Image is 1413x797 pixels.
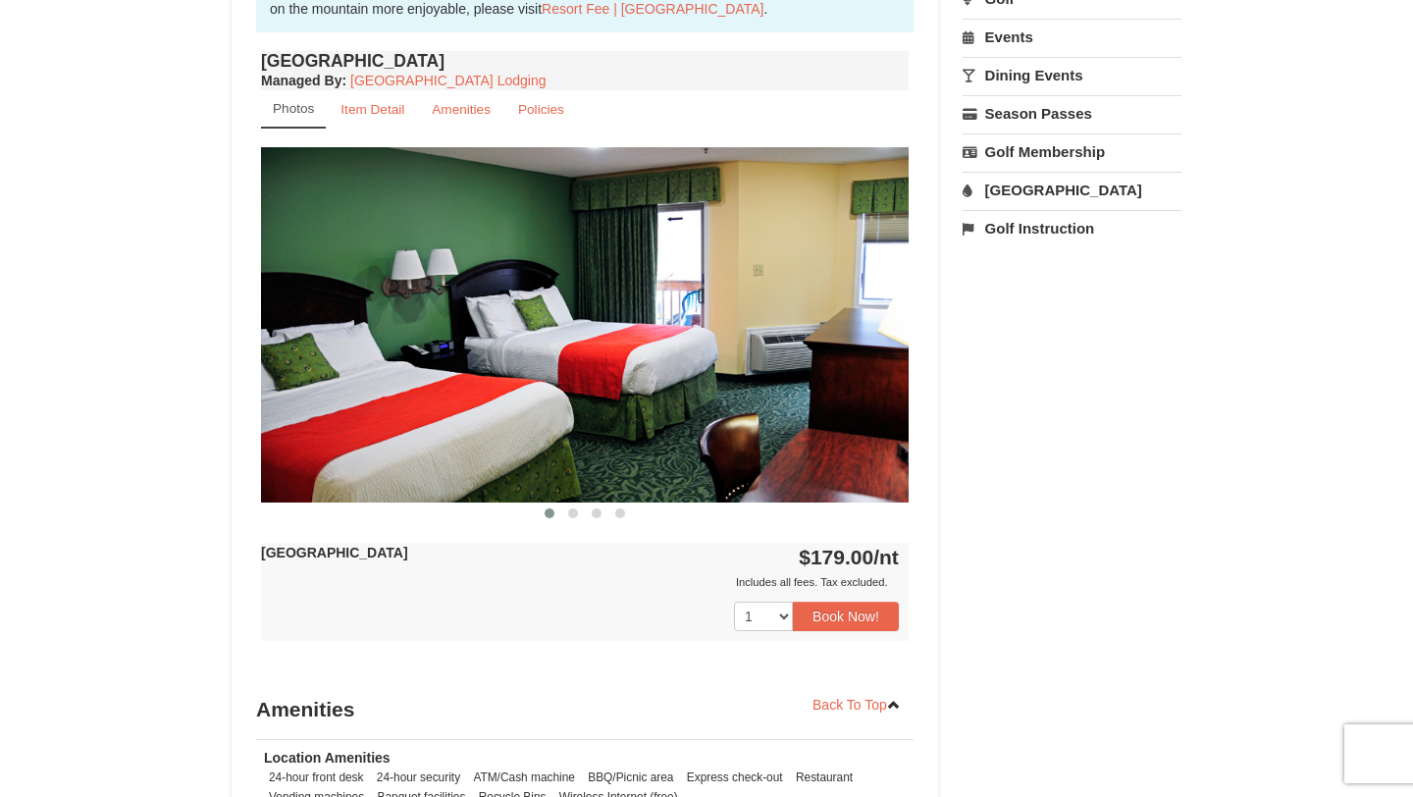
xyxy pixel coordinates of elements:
small: Photos [273,101,314,116]
a: Item Detail [328,90,417,129]
span: /nt [873,546,899,568]
li: 24-hour security [372,768,465,787]
a: Back To Top [800,690,914,719]
li: BBQ/Picnic area [583,768,678,787]
a: Events [963,19,1181,55]
small: Item Detail [340,102,404,117]
img: 18876286-41-233aa5f3.jpg [261,147,909,502]
strong: [GEOGRAPHIC_DATA] [261,545,408,560]
small: Policies [518,102,564,117]
strong: : [261,73,346,88]
a: Dining Events [963,57,1181,93]
a: Golf Membership [963,133,1181,170]
strong: $179.00 [799,546,899,568]
li: ATM/Cash machine [468,768,580,787]
div: Includes all fees. Tax excluded. [261,572,899,592]
a: Golf Instruction [963,210,1181,246]
small: Amenities [432,102,491,117]
a: Season Passes [963,95,1181,132]
strong: Location Amenities [264,750,391,766]
li: Express check-out [682,768,788,787]
a: Resort Fee | [GEOGRAPHIC_DATA] [542,1,763,17]
span: Managed By [261,73,341,88]
a: Amenities [419,90,503,129]
a: Policies [505,90,577,129]
a: [GEOGRAPHIC_DATA] [963,172,1181,208]
h3: Amenities [256,690,914,729]
button: Book Now! [793,602,899,631]
a: Photos [261,90,326,129]
li: 24-hour front desk [264,768,369,787]
a: [GEOGRAPHIC_DATA] Lodging [350,73,546,88]
h4: [GEOGRAPHIC_DATA] [261,51,909,71]
li: Restaurant [791,768,858,787]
